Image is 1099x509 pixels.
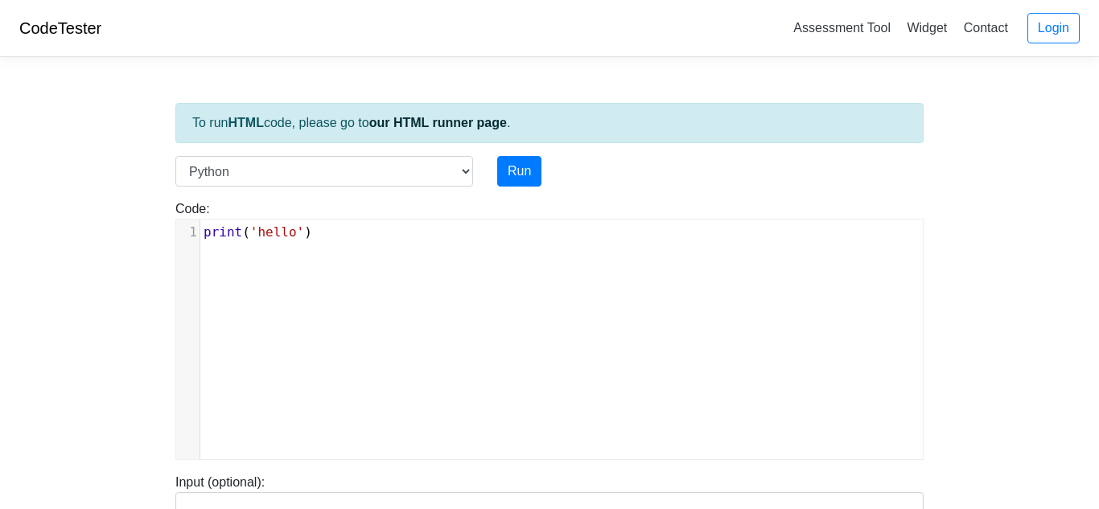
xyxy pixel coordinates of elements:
[19,19,101,37] a: CodeTester
[369,116,507,129] a: our HTML runner page
[497,156,541,187] button: Run
[163,199,936,460] div: Code:
[787,14,897,41] a: Assessment Tool
[1027,13,1080,43] a: Login
[250,224,304,240] span: 'hello'
[204,224,312,240] span: ( )
[957,14,1015,41] a: Contact
[900,14,953,41] a: Widget
[228,116,263,129] strong: HTML
[176,223,200,242] div: 1
[204,224,242,240] span: print
[175,103,924,143] div: To run code, please go to .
